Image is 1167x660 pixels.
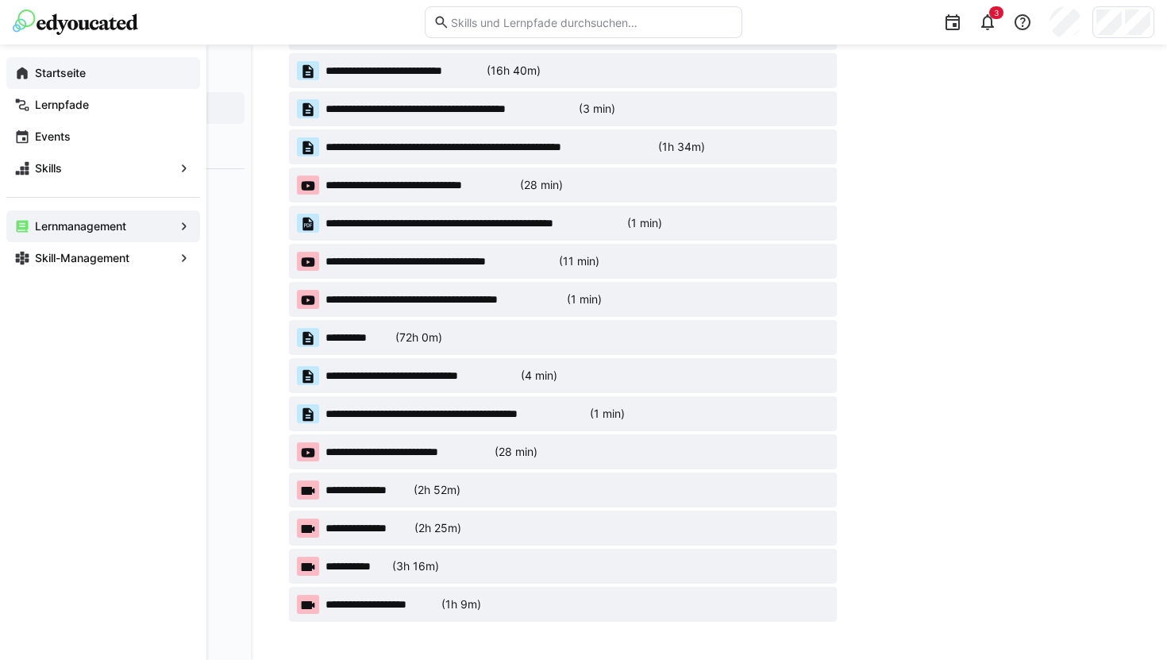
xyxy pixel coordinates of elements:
input: Skills und Lernpfade durchsuchen… [449,15,734,29]
div: (11 min) [559,253,599,269]
div: (1 min) [567,291,602,307]
div: (2h 25m) [414,520,461,536]
div: (1 min) [627,215,662,231]
div: (2h 52m) [414,482,460,498]
div: (1h 9m) [441,596,481,612]
div: (1 min) [590,406,625,422]
span: 3 [994,8,999,17]
div: (16h 40m) [487,63,541,79]
div: (4 min) [521,368,557,384]
div: (28 min) [520,177,563,193]
div: (3 min) [579,101,615,117]
div: (3h 16m) [392,558,439,574]
div: (28 min) [495,444,537,460]
div: (72h 0m) [395,330,442,345]
div: (1h 34m) [658,139,705,155]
